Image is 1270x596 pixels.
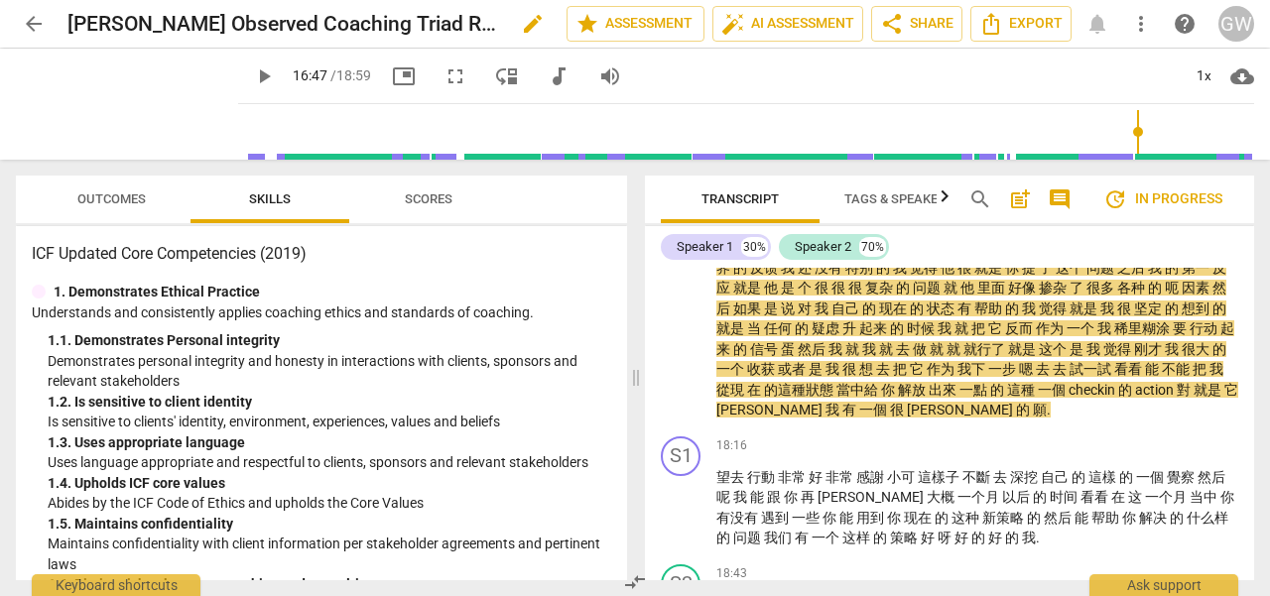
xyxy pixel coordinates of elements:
[1069,382,1118,398] span: checkin
[712,6,863,42] button: AI Assessment
[865,280,896,296] span: 复杂
[798,280,815,296] span: 个
[1119,469,1136,485] span: 的
[898,382,929,398] span: 解放
[1209,361,1223,377] span: 我
[764,382,836,398] span: 的這種狀態
[1224,382,1238,398] span: 它
[798,341,828,357] span: 然后
[990,382,1007,398] span: 的
[764,300,781,316] span: 是
[982,510,1027,526] span: 新策略
[801,489,818,505] span: 再
[1019,361,1036,377] span: 嗯
[1075,510,1091,526] span: 能
[1027,510,1044,526] span: 的
[598,64,622,88] span: volume_up
[716,510,761,526] span: 有没有
[798,300,815,316] span: 对
[1070,280,1086,296] span: 了
[921,530,938,545] span: 好
[733,280,764,296] span: 就是
[941,260,957,276] span: 他
[1148,260,1165,276] span: 我
[887,469,918,485] span: 小可
[871,6,962,42] button: Share
[823,510,839,526] span: 你
[1038,382,1069,398] span: 一個
[1050,489,1080,505] span: 时间
[1089,574,1238,596] div: Ask support
[1091,510,1122,526] span: 帮助
[1086,260,1117,276] span: 问题
[809,361,825,377] span: 是
[1167,469,1198,485] span: 覺察
[957,361,988,377] span: 我下
[988,530,1005,545] span: 好
[392,64,416,88] span: picture_in_picture
[1185,60,1222,92] div: 1x
[1005,300,1022,316] span: 的
[1167,6,1203,42] a: Help
[974,260,1005,276] span: 就是
[1016,402,1033,417] span: 的
[1047,402,1051,417] span: .
[1187,510,1228,526] span: 什么样
[750,260,781,276] span: 反馈
[831,300,862,316] span: 自己
[405,191,452,206] span: Scores
[1148,280,1165,296] span: 的
[887,510,904,526] span: 你
[32,242,611,266] h3: ICF Updated Core Competencies (2019)
[842,530,873,545] span: 这样
[1010,469,1041,485] span: 深挖
[1005,260,1022,276] span: 你
[623,570,647,594] span: compare_arrows
[781,260,798,276] span: 我
[856,510,887,526] span: 用到
[716,382,747,398] span: 從現
[862,300,879,316] span: 的
[1080,489,1111,505] span: 看看
[48,392,611,413] div: 1. 2. Is sensitive to client identity
[716,489,733,505] span: 呢
[48,534,611,574] p: Maintains confidentiality with client information per stakeholder agreements and pertinent laws
[1048,187,1072,211] span: comment
[842,320,859,336] span: 升
[825,469,856,485] span: 非常
[741,237,768,257] div: 30%
[927,489,957,505] span: 大概
[1036,530,1040,545] span: .
[910,260,941,276] span: 觉得
[1170,510,1187,526] span: 的
[957,260,974,276] span: 很
[386,59,422,94] button: Picture in picture
[812,320,842,336] span: 疑虑
[1212,300,1226,316] span: 的
[1129,12,1153,36] span: more_vert
[1165,260,1182,276] span: 的
[1008,187,1032,211] span: post_add
[879,341,896,357] span: 就
[930,341,947,357] span: 就
[1193,361,1209,377] span: 把
[844,191,953,206] span: Tags & Speakers
[938,320,954,336] span: 我
[761,510,792,526] span: 遇到
[859,237,886,257] div: 70%
[575,12,599,36] span: star
[1173,12,1197,36] span: help
[839,510,856,526] span: 能
[1086,280,1117,296] span: 很多
[1139,510,1170,526] span: 解决
[1041,469,1072,485] span: 自己
[733,300,764,316] span: 如果
[880,12,953,36] span: Share
[438,59,473,94] button: Fullscreen
[1114,361,1145,377] span: 看看
[954,320,971,336] span: 就
[848,280,865,296] span: 很
[795,237,851,257] div: Speaker 2
[957,489,1002,505] span: 一个月
[952,510,982,526] span: 这种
